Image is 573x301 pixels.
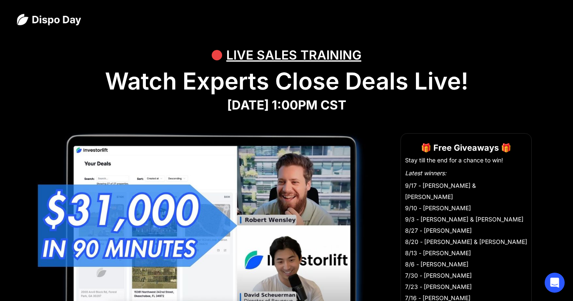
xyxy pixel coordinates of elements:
em: Latest winners: [405,169,446,177]
strong: [DATE] 1:00PM CST [227,97,346,112]
div: Open Intercom Messenger [545,273,565,293]
li: Stay till the end for a chance to win! [405,156,527,164]
div: LIVE SALES TRAINING [226,42,361,67]
strong: 🎁 Free Giveaways 🎁 [421,143,511,153]
h1: Watch Experts Close Deals Live! [17,67,556,95]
